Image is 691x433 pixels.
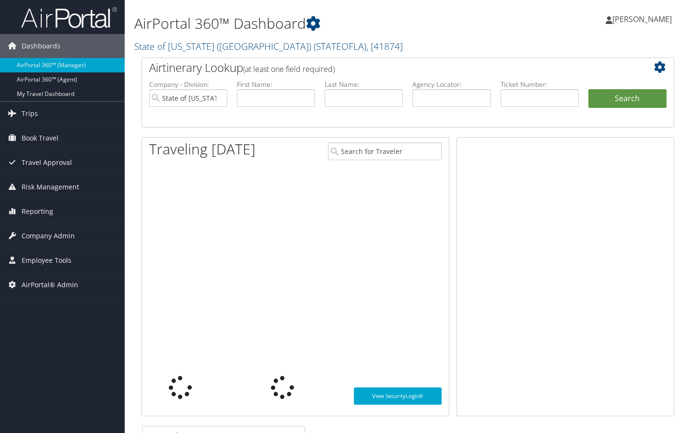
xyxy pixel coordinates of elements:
label: First Name: [237,80,315,89]
input: Search for Traveler [328,142,442,160]
span: Risk Management [22,175,79,199]
a: [PERSON_NAME] [606,5,681,34]
label: Last Name: [325,80,403,89]
a: State of [US_STATE] ([GEOGRAPHIC_DATA]) [134,40,403,53]
span: , [ 41874 ] [366,40,403,53]
span: Travel Approval [22,151,72,175]
span: Reporting [22,199,53,223]
a: View SecurityLogic® [354,387,442,405]
span: Dashboards [22,34,60,58]
span: Company Admin [22,224,75,248]
span: Trips [22,102,38,126]
span: (at least one field required) [243,64,335,74]
h1: AirPortal 360™ Dashboard [134,13,499,34]
button: Search [588,89,667,108]
img: airportal-logo.png [21,6,117,29]
span: [PERSON_NAME] [612,14,672,24]
h1: Traveling [DATE] [149,139,256,159]
label: Agency Locator: [412,80,491,89]
span: AirPortal® Admin [22,273,78,297]
span: ( STATEOFLA ) [314,40,366,53]
h2: Airtinerary Lookup [149,59,622,76]
span: Employee Tools [22,248,71,272]
label: Company - Division: [149,80,227,89]
label: Ticket Number: [501,80,579,89]
span: Book Travel [22,126,59,150]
